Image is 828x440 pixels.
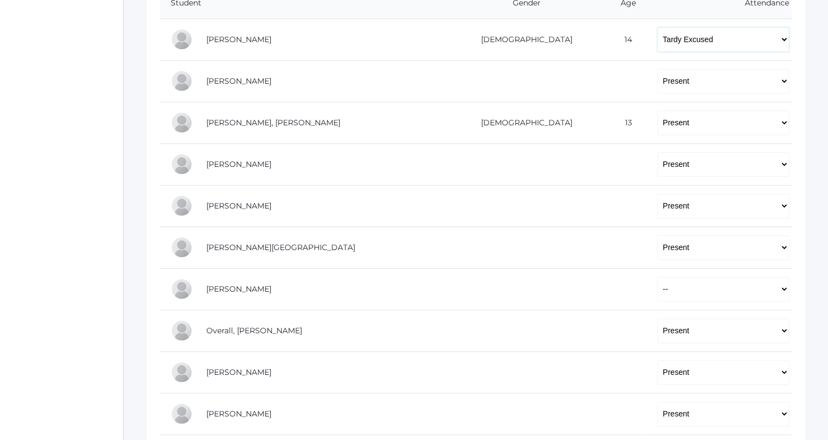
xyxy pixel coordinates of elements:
a: [PERSON_NAME] [206,409,271,419]
a: [PERSON_NAME] [206,76,271,86]
div: Chris Overall [171,320,193,341]
div: Austin Hill [171,236,193,258]
a: [PERSON_NAME] [206,201,271,211]
a: [PERSON_NAME] [206,34,271,44]
a: [PERSON_NAME], [PERSON_NAME] [206,118,340,128]
div: Rachel Hayton [171,195,193,217]
td: 13 [602,102,646,143]
td: 14 [602,19,646,60]
a: [PERSON_NAME] [206,367,271,377]
div: Presley Davenport [171,112,193,134]
a: [PERSON_NAME] [206,284,271,294]
div: LaRae Erner [171,153,193,175]
a: Overall, [PERSON_NAME] [206,326,302,335]
td: [DEMOGRAPHIC_DATA] [443,19,603,60]
div: Olivia Puha [171,361,193,383]
a: [PERSON_NAME] [206,159,271,169]
div: Marissa Myers [171,278,193,300]
div: Eva Carr [171,70,193,92]
a: [PERSON_NAME][GEOGRAPHIC_DATA] [206,242,355,252]
div: Emme Renz [171,403,193,425]
div: Pierce Brozek [171,28,193,50]
td: [DEMOGRAPHIC_DATA] [443,102,603,143]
